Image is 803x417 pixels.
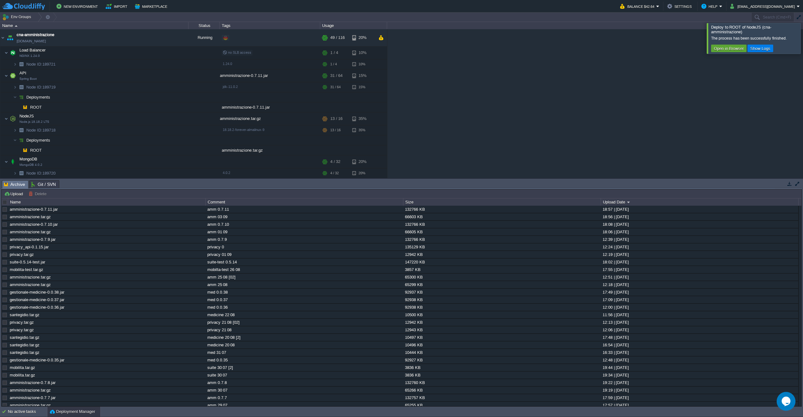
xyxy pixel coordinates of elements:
div: 65299 KB [403,281,600,288]
a: mobilita.tar.gz [10,373,35,377]
div: 65255 KB [403,402,600,409]
div: 35% [352,112,373,125]
div: 92937 KB [403,289,600,296]
a: cna-amministrazione [17,32,54,38]
img: AMDAwAAAACH5BAEAAAAALAAAAAABAAEAAAICRAEAOw== [13,82,17,92]
div: medicine 20 08 [2] [206,334,403,341]
div: 10497 KB [403,334,600,341]
div: 18:02 | [DATE] [601,258,798,266]
div: 18:56 | [DATE] [601,213,798,220]
div: No active tasks [8,407,47,417]
div: 132760 KB [403,379,600,386]
div: 132766 KB [403,206,600,213]
span: Git / SVN [31,181,56,188]
img: AMDAwAAAACH5BAEAAAAALAAAAAABAAEAAAICRAEAOw== [8,112,17,125]
div: Tags [220,22,320,29]
a: Deployments [26,95,51,100]
span: Node ID: [26,128,42,133]
div: 10500 KB [403,311,600,318]
button: Show Logs [748,46,772,51]
a: amministrazione-0.7.10.jar [10,222,58,227]
a: amministrazione.tar.gz [10,282,51,287]
button: Deployment Manager [50,409,95,415]
div: The process has been successfully finished. [711,36,799,41]
div: 132757 KB [403,394,600,401]
div: 12:18 | [DATE] [601,281,798,288]
div: 19:19 | [DATE] [601,387,798,394]
img: AMDAwAAAACH5BAEAAAAALAAAAAABAAEAAAICRAEAOw== [17,125,26,135]
span: Load Balancer [19,47,46,53]
div: 18:57 | [DATE] [601,206,798,213]
img: AMDAwAAAACH5BAEAAAAALAAAAAABAAEAAAICRAEAOw== [17,145,21,155]
img: AMDAwAAAACH5BAEAAAAALAAAAAABAAEAAAICRAEAOw== [4,155,8,168]
a: suite-0.5.14-test.jar [10,260,45,264]
img: AMDAwAAAACH5BAEAAAAALAAAAAABAAEAAAICRAEAOw== [17,135,26,145]
img: AMDAwAAAACH5BAEAAAAALAAAAAABAAEAAAICRAEAOw== [4,46,8,59]
div: amm 0.7.10 [206,221,403,228]
div: 3836 KB [403,371,600,379]
span: 189719 [26,84,56,90]
a: mobilita-test.tar.gz [10,267,43,272]
div: 35% [352,125,373,135]
div: 1 / 4 [330,59,337,69]
div: 16:33 | [DATE] [601,349,798,356]
div: 12943 KB [403,326,600,333]
img: AMDAwAAAACH5BAEAAAAALAAAAAABAAEAAAICRAEAOw== [13,135,17,145]
span: 189720 [26,171,56,176]
div: Comment [206,198,403,206]
div: 65266 KB [403,387,600,394]
img: AMDAwAAAACH5BAEAAAAALAAAAAABAAEAAAICRAEAOw== [13,125,17,135]
a: MongoDBMongoDB 4.0.2 [19,157,38,161]
div: medicine 20 08 [206,341,403,349]
div: 12:24 | [DATE] [601,243,798,251]
div: 12:51 | [DATE] [601,273,798,281]
div: 18:08 | [DATE] [601,221,798,228]
div: 17:49 | [DATE] [601,289,798,296]
div: Size [404,198,601,206]
div: 3857 KB [403,266,600,273]
a: privacy.tar.gz [10,252,34,257]
span: Node ID: [26,85,42,89]
a: Load BalancerNGINX 1.24.0 [19,48,46,52]
a: gestionale-medicine-0.0.35.jar [10,358,64,362]
div: 18:06 | [DATE] [601,228,798,236]
span: Deploy to ROOT of NodeJS (cna-amministrazione) [711,25,771,34]
div: Usage [321,22,387,29]
div: 4 / 32 [330,168,339,178]
a: ROOT [29,148,43,153]
div: amm 0.7.7 [206,394,403,401]
div: 12942 KB [403,251,600,258]
div: Status [189,22,220,29]
div: 49 / 116 [330,29,345,46]
span: Node ID: [26,171,42,176]
div: 17:55 | [DATE] [601,266,798,273]
div: 20% [352,168,373,178]
div: amministrazione-0.7.11.jar [220,102,320,112]
span: API [19,70,27,76]
div: amministrazione-0.7.11.jar [220,69,320,82]
div: 10% [352,59,373,69]
div: 16:54 | [DATE] [601,341,798,349]
div: 11:56 | [DATE] [601,311,798,318]
button: Upload [4,191,25,197]
div: mobilta-test 26 08 [206,266,403,273]
div: 15% [352,82,373,92]
span: 18.18.2-forever-almalinux-9 [223,128,264,132]
a: santegidio.tar.gz [10,312,40,317]
a: amministrazione.tar.gz [10,275,51,279]
div: suite 30 07 [206,371,403,379]
a: gestionale-medicine-0.0.37.jar [10,297,64,302]
div: 135129 KB [403,243,600,251]
div: privacy 21 08 [02] [206,319,403,326]
button: Import [106,3,129,10]
div: amm 25 08 [206,281,403,288]
a: santegidio.tar.gz [10,335,40,340]
iframe: chat widget [777,392,797,411]
div: med 31 07 [206,349,403,356]
span: Deployments [26,138,51,143]
div: 17:09 | [DATE] [601,296,798,303]
a: gestionale-medicine-0.0.36.jar [10,305,64,310]
div: suite-test 0.5.14 [206,258,403,266]
a: gestionale-medicine-0.0.38.jar [10,290,64,295]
